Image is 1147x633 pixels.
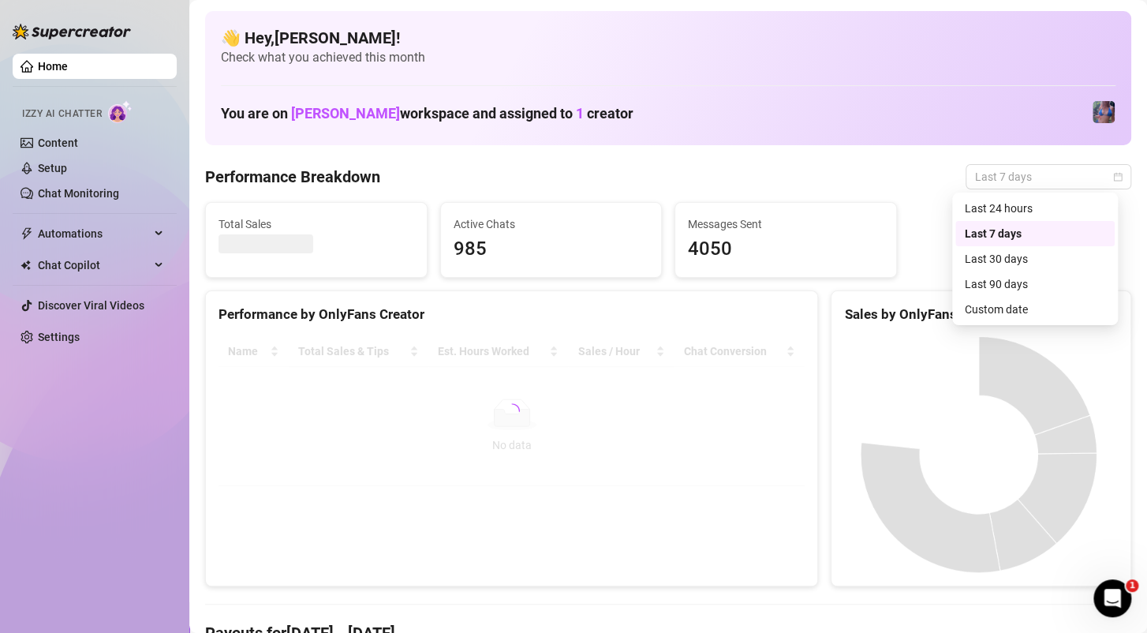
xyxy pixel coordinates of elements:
a: Discover Viral Videos [38,299,144,312]
span: [PERSON_NAME] [291,105,400,122]
h4: 👋 Hey, [PERSON_NAME] ! [221,27,1115,49]
a: Content [38,137,78,149]
span: Total Sales [219,215,414,233]
div: Last 90 days [965,275,1105,293]
div: Sales by OnlyFans Creator [844,304,1118,325]
div: Last 30 days [955,246,1115,272]
span: 1 [1126,579,1138,592]
span: calendar [1113,172,1123,182]
a: Home [38,60,68,73]
img: logo-BBDzfeDw.svg [13,24,131,39]
a: Chat Monitoring [38,187,119,200]
img: AI Chatter [108,100,133,123]
div: Performance by OnlyFans Creator [219,304,805,325]
h1: You are on workspace and assigned to creator [221,105,633,122]
iframe: Intercom live chat [1093,579,1131,617]
span: Last 7 days [975,165,1122,189]
div: Last 7 days [965,225,1105,242]
span: loading [501,400,523,422]
div: Last 24 hours [965,200,1105,217]
div: Last 90 days [955,272,1115,297]
img: Jaylie [1093,101,1115,123]
a: Setup [38,162,67,174]
div: Custom date [955,297,1115,322]
div: Last 24 hours [955,196,1115,221]
span: Automations [38,221,150,246]
div: Last 7 days [955,221,1115,246]
span: 4050 [688,234,884,264]
span: thunderbolt [21,227,33,240]
span: Messages Sent [688,215,884,233]
span: Check what you achieved this month [221,49,1115,66]
h4: Performance Breakdown [205,166,380,188]
span: Active Chats [454,215,649,233]
span: 1 [576,105,584,122]
span: Chat Copilot [38,253,150,278]
div: Last 30 days [965,250,1105,268]
img: Chat Copilot [21,260,31,271]
a: Settings [38,331,80,343]
span: 985 [454,234,649,264]
span: Izzy AI Chatter [22,107,102,122]
div: Custom date [965,301,1105,318]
